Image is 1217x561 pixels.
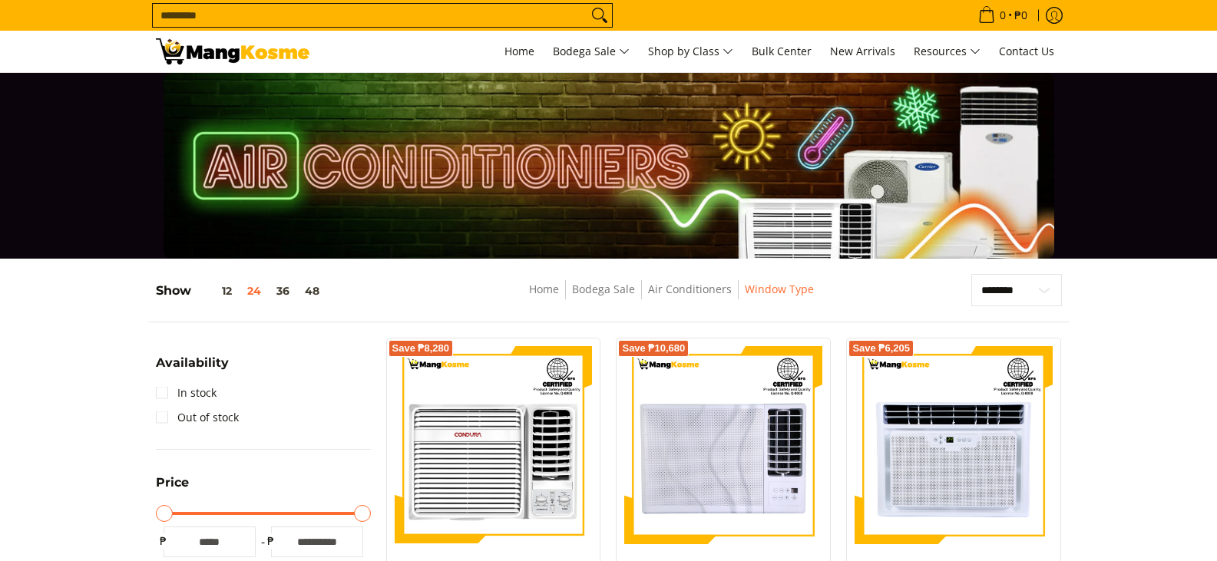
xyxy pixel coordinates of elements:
span: Bulk Center [752,44,812,58]
span: Contact Us [999,44,1054,58]
span: Save ₱8,280 [392,344,450,353]
a: In stock [156,381,217,405]
img: Carrier 0.5 HP Remote Aura Window-Type Air Conditioner (Class B) [855,346,1053,544]
button: Search [587,4,612,27]
nav: Main Menu [325,31,1062,72]
span: ₱ [156,533,171,549]
span: Bodega Sale [553,42,630,61]
img: Bodega Sale Aircon l Mang Kosme: Home Appliances Warehouse Sale Window Type | Page 3 [156,38,309,64]
span: ₱ [263,533,279,549]
span: Resources [914,42,981,61]
summary: Open [156,357,229,381]
img: Carrier 1.50 HP Remote Aura Window-Type Non-Inverter Air Conditioner (Class B) [624,346,822,544]
a: Resources [906,31,988,72]
a: Air Conditioners [648,282,732,296]
a: Home [497,31,542,72]
span: Home [504,44,534,58]
a: Out of stock [156,405,239,430]
a: Bodega Sale [572,282,635,296]
span: Availability [156,357,229,369]
span: 0 [997,10,1008,21]
span: Price [156,477,189,489]
img: Condura 1.00 HP Deluxe 6X Series, Window-Type Air Conditioner (Class B) [395,346,593,544]
span: ₱0 [1012,10,1030,21]
span: Window Type [745,280,814,299]
a: New Arrivals [822,31,903,72]
span: Save ₱10,680 [622,344,685,353]
span: • [974,7,1032,24]
summary: Open [156,477,189,500]
span: Save ₱6,205 [852,344,910,353]
a: Bodega Sale [545,31,637,72]
span: Shop by Class [648,42,733,61]
span: New Arrivals [830,44,895,58]
a: Shop by Class [640,31,741,72]
button: 24 [240,285,269,297]
h5: Show [156,283,327,299]
a: Home [529,282,559,296]
button: 12 [191,285,240,297]
a: Contact Us [991,31,1062,72]
button: 36 [269,285,297,297]
button: 48 [297,285,327,297]
a: Bulk Center [744,31,819,72]
nav: Breadcrumbs [424,280,919,315]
